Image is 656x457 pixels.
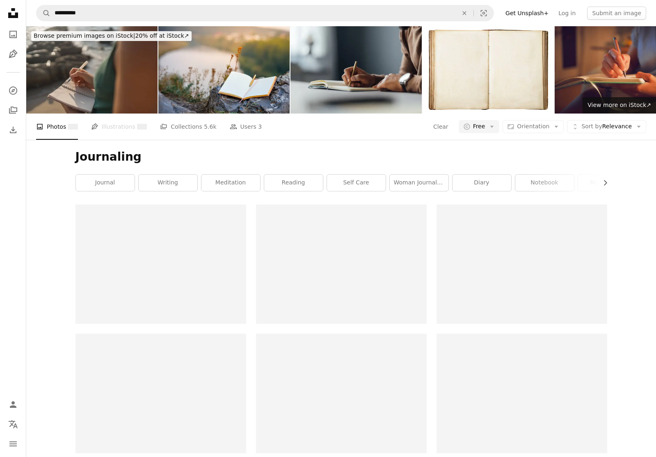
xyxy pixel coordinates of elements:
h1: Journaling [75,150,607,164]
a: Log in / Sign up [5,396,21,413]
span: View more on iStock ↗ [587,102,651,108]
button: Clear [433,120,449,133]
button: Orientation [503,120,564,133]
a: notebook [515,175,574,191]
a: Collections 5.6k [160,114,216,140]
div: 20% off at iStock ↗ [31,31,192,41]
button: Search Unsplash [37,5,50,21]
span: 5.6k [204,122,216,131]
a: Home — Unsplash [5,5,21,23]
a: Get Unsplash+ [501,7,553,20]
span: Sort by [581,123,602,130]
a: Explore [5,82,21,99]
a: Browse premium images on iStock|20% off at iStock↗ [26,26,197,46]
button: Submit an image [587,7,646,20]
a: View more on iStock↗ [583,97,656,114]
a: reading [264,175,323,191]
span: Free [473,123,485,131]
span: Orientation [517,123,549,130]
button: Free [459,120,500,133]
button: Menu [5,436,21,452]
span: 3 [258,122,262,131]
a: meditation [201,175,260,191]
a: diary [453,175,511,191]
a: Collections [5,102,21,118]
button: scroll list to the right [598,175,607,191]
a: writing [139,175,197,191]
button: Clear [455,5,473,21]
img: an open empty book with a fountain pen outdoors, the background is a blurred river and forest [158,26,290,114]
span: Browse premium images on iStock | [34,32,135,39]
img: Young woman writes on notepad at beach [26,26,158,114]
a: Users 3 [230,114,262,140]
span: Relevance [581,123,632,131]
a: woman journaling [390,175,448,191]
form: Find visuals sitewide [36,5,494,21]
button: Language [5,416,21,432]
a: self care [327,175,386,191]
a: Illustrations [5,46,21,62]
a: Photos [5,26,21,43]
a: Log in [553,7,581,20]
img: Old Blank Open Book [423,26,554,114]
a: mindfulness [578,175,637,191]
a: Download History [5,122,21,138]
button: Visual search [474,5,494,21]
a: journal [76,175,135,191]
a: Illustrations [91,114,147,140]
img: Close-up of Man Writing in a Notebook at a Desk [290,26,422,114]
button: Sort byRelevance [567,120,646,133]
